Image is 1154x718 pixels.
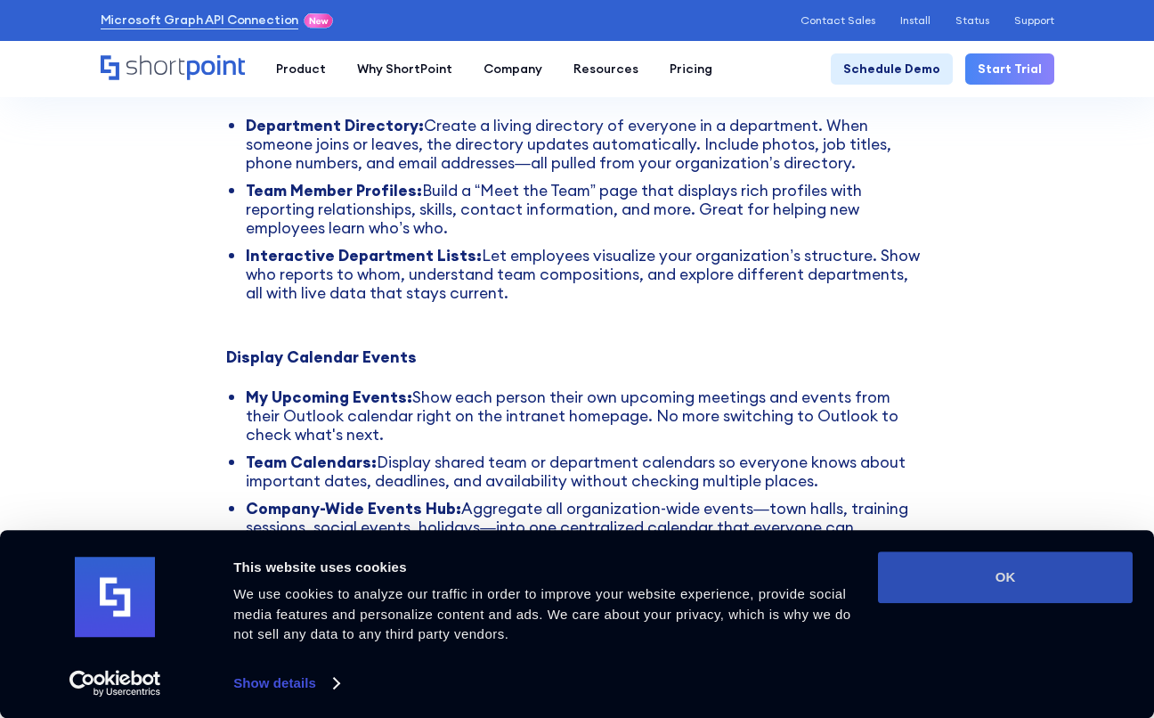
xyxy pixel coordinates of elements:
[261,53,342,85] a: Product
[233,557,857,578] div: This website uses cookies
[484,60,542,78] div: Company
[558,53,654,85] a: Resources
[233,670,338,697] a: Show details
[654,53,728,85] a: Pricing
[468,53,558,85] a: Company
[246,499,928,555] li: Aggregate all organization-wide events—town halls, training sessions, social events, holidays—int...
[246,180,422,200] strong: Team Member Profiles:
[246,388,928,444] li: Show each person their own upcoming meetings and events from their Outlook calendar right on the ...
[246,387,412,407] strong: My Upcoming Events:
[226,302,928,380] div: ‍ ‍
[800,14,875,27] a: Contact Sales
[226,347,417,367] strong: Display Calendar Events ‍
[878,551,1133,603] button: OK
[246,498,461,518] strong: Company-Wide Events Hub:
[246,246,928,302] li: Let employees visualize your organization’s structure. Show who reports to whom, understand team ...
[246,453,928,490] li: Display shared team or department calendars so everyone knows about important dates, deadlines, a...
[75,558,155,638] img: logo
[246,181,928,237] li: Build a “Meet the Team” page that displays rich profiles with reporting relationships, skills, co...
[900,14,931,27] a: Install
[233,586,850,641] span: We use cookies to analyze our traffic in order to improve your website experience, provide social...
[357,60,452,78] div: Why ShortPoint
[246,245,482,265] strong: Interactive Department Lists:
[276,60,326,78] div: Product
[246,116,928,172] li: Create a living directory of everyone in a department. When someone joins or leaves, the director...
[831,53,953,85] a: Schedule Demo
[670,60,712,78] div: Pricing
[101,55,246,82] a: Home
[1014,14,1054,27] a: Support
[246,452,377,472] strong: Team Calendars:
[965,53,1054,85] a: Start Trial
[342,53,468,85] a: Why ShortPoint
[37,670,193,697] a: Usercentrics Cookiebot - opens in a new window
[246,115,424,135] strong: Department Directory:
[955,14,989,27] a: Status
[573,60,638,78] div: Resources
[833,511,1154,718] iframe: Chat Widget
[101,11,299,29] a: Microsoft Graph API Connection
